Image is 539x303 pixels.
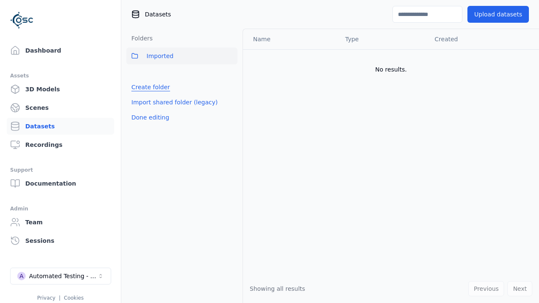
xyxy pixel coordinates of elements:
[10,204,111,214] div: Admin
[7,81,114,98] a: 3D Models
[339,29,428,49] th: Type
[7,42,114,59] a: Dashboard
[64,295,84,301] a: Cookies
[126,95,223,110] button: Import shared folder (legacy)
[131,98,218,106] a: Import shared folder (legacy)
[131,83,170,91] a: Create folder
[126,48,237,64] button: Imported
[7,232,114,249] a: Sessions
[243,49,539,90] td: No results.
[243,29,339,49] th: Name
[145,10,171,19] span: Datasets
[7,214,114,231] a: Team
[7,175,114,192] a: Documentation
[37,295,55,301] a: Privacy
[29,272,97,280] div: Automated Testing - Playwright
[10,71,111,81] div: Assets
[467,6,529,23] button: Upload datasets
[10,8,34,32] img: Logo
[126,34,153,43] h3: Folders
[59,295,61,301] span: |
[10,165,111,175] div: Support
[250,285,305,292] span: Showing all results
[7,136,114,153] a: Recordings
[7,99,114,116] a: Scenes
[428,29,526,49] th: Created
[17,272,26,280] div: A
[10,268,111,284] button: Select a workspace
[126,110,174,125] button: Done editing
[147,51,173,61] span: Imported
[7,118,114,135] a: Datasets
[126,80,175,95] button: Create folder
